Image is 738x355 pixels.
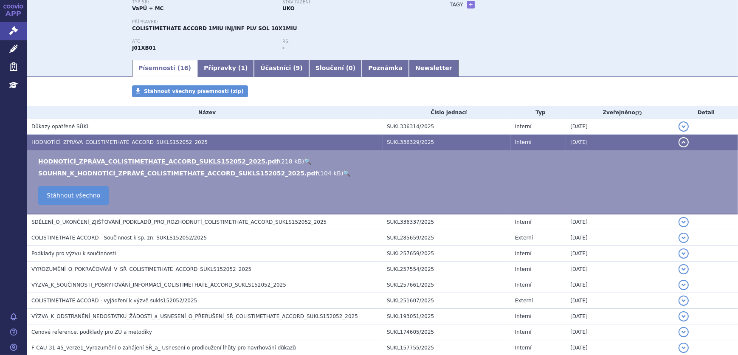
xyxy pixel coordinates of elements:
td: [DATE] [566,119,674,135]
span: Interní [515,219,532,225]
td: [DATE] [566,262,674,277]
th: Detail [674,106,738,119]
th: Název [27,106,383,119]
button: detail [679,217,689,227]
span: Interní [515,313,532,319]
th: Zveřejněno [566,106,674,119]
span: Externí [515,298,533,304]
td: [DATE] [566,246,674,262]
span: Interní [515,345,532,351]
td: SUKL257659/2025 [383,246,511,262]
td: SUKL174605/2025 [383,324,511,340]
span: 0 [349,65,353,71]
button: detail [679,264,689,274]
a: Přípravky (1) [197,60,254,77]
span: 1 [241,65,245,71]
a: 🔍 [304,158,311,165]
a: Poznámka [362,60,409,77]
span: Důkazy opatřené SÚKL [31,124,90,130]
span: Podklady pro výzvu k součinnosti [31,251,116,256]
td: [DATE] [566,230,674,246]
strong: VaPÚ + MC [132,6,163,11]
td: SUKL257554/2025 [383,262,511,277]
strong: - [282,45,284,51]
span: 218 kB [281,158,302,165]
span: Cenové reference, podklady pro ZÚ a metodiky [31,329,152,335]
td: SUKL251607/2025 [383,293,511,309]
td: SUKL193051/2025 [383,309,511,324]
span: Interní [515,266,532,272]
li: ( ) [38,157,730,166]
button: detail [679,343,689,353]
a: + [467,1,475,8]
span: 9 [296,65,300,71]
td: [DATE] [566,309,674,324]
a: 🔍 [343,170,350,177]
abbr: (?) [635,110,642,116]
button: detail [679,137,689,147]
button: detail [679,233,689,243]
td: [DATE] [566,324,674,340]
span: Interní [515,124,532,130]
a: Newsletter [409,60,459,77]
span: VÝZVA_K_ODSTRANĚNÍ_NEDOSTATKU_ŽÁDOSTI_a_USNESENÍ_O_PŘERUŠENÍ_SŘ_COLISTIMETHATE_ACCORD_SUKLS152052... [31,313,358,319]
a: Stáhnout všechno [38,186,109,205]
span: Externí [515,235,533,241]
p: RS: [282,39,424,44]
span: VÝZVA_K_SOUČINNOSTI_POSKYTOVÁNÍ_INFORMACÍ_COLISTIMETHATE_ACCORD_SUKLS152052_2025 [31,282,286,288]
span: SDĚLENÍ_O_UKONČENÍ_ZJIŠŤOVÁNÍ_PODKLADŮ_PRO_ROZHODNUTÍ_COLISTIMETHATE_ACCORD_SUKLS152052_2025 [31,219,327,225]
td: [DATE] [566,293,674,309]
span: Interní [515,139,532,145]
span: Interní [515,329,532,335]
td: [DATE] [566,277,674,293]
a: Stáhnout všechny písemnosti (zip) [132,85,248,97]
span: 16 [180,65,188,71]
th: Typ [511,106,566,119]
span: Interní [515,282,532,288]
span: F-CAU-31-45_verze1_Vyrozumění o zahájení SŘ_a_ Usnesení o prodloužení lhůty pro navrhování důkazů [31,345,296,351]
td: SUKL336329/2025 [383,135,511,150]
a: Účastníci (9) [254,60,309,77]
td: [DATE] [566,214,674,230]
span: 104 kB [320,170,341,177]
span: HODNOTÍCÍ_ZPRÁVA_COLISTIMETHATE_ACCORD_SUKLS152052_2025 [31,139,208,145]
a: HODNOTÍCÍ_ZPRÁVA_COLISTIMETHATE_ACCORD_SUKLS152052_2025.pdf [38,158,279,165]
button: detail [679,248,689,259]
td: SUKL336337/2025 [383,214,511,230]
button: detail [679,121,689,132]
td: [DATE] [566,135,674,150]
span: COLISTIMETHATE ACCORD - vyjádření k výzvě sukls152052/2025 [31,298,197,304]
a: Sloučení (0) [309,60,362,77]
a: Písemnosti (16) [132,60,197,77]
a: SOUHRN_K_HODNOTÍCÍ_ZPRÁVĚ_COLISTIMETHATE_ACCORD_SUKLS152052_2025.pdf [38,170,318,177]
button: detail [679,296,689,306]
p: ATC: [132,39,274,44]
strong: KOLISTIN [132,45,156,51]
span: COLISTIMETHATE ACCORD 1MIU INJ/INF PLV SOL 10X1MIU [132,25,297,31]
span: Stáhnout všechny písemnosti (zip) [144,88,244,94]
th: Číslo jednací [383,106,511,119]
span: Interní [515,251,532,256]
td: SUKL336314/2025 [383,119,511,135]
button: detail [679,280,689,290]
td: SUKL285659/2025 [383,230,511,246]
li: ( ) [38,169,730,177]
p: Přípravek: [132,20,433,25]
button: detail [679,327,689,337]
td: SUKL257661/2025 [383,277,511,293]
button: detail [679,311,689,321]
span: VYROZUMĚNÍ_O_POKRAČOVÁNÍ_V_SŘ_COLISTIMETHATE_ACCORD_SUKLS152052_2025 [31,266,251,272]
strong: UKO [282,6,295,11]
span: COLISTIMETHATE ACCORD - Součinnost k sp. zn. SUKLS152052/2025 [31,235,207,241]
